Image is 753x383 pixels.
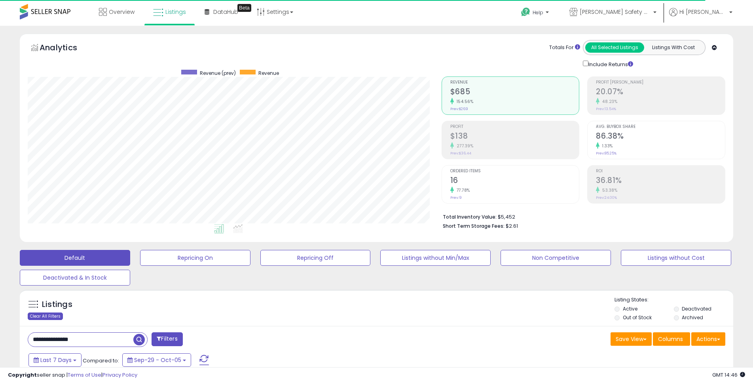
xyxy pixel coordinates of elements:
[134,356,181,364] span: Sep-29 - Oct-05
[122,353,191,367] button: Sep-29 - Oct-05
[533,9,543,16] span: Help
[20,250,130,266] button: Default
[28,353,82,367] button: Last 7 Days
[521,7,531,17] i: Get Help
[611,332,652,346] button: Save View
[450,151,471,156] small: Prev: $36.44
[615,296,733,304] p: Listing States:
[450,169,579,173] span: Ordered Items
[258,70,279,76] span: Revenue
[443,223,505,229] b: Short Term Storage Fees:
[42,299,72,310] h5: Listings
[109,8,135,16] span: Overview
[596,125,725,129] span: Avg. Buybox Share
[28,312,63,320] div: Clear All Filters
[454,143,474,149] small: 277.39%
[454,187,470,193] small: 77.78%
[501,250,611,266] button: Non Competitive
[596,151,616,156] small: Prev: 85.25%
[596,195,617,200] small: Prev: 24.00%
[515,1,557,26] a: Help
[679,8,727,16] span: Hi [PERSON_NAME]
[8,372,137,379] div: seller snap | |
[599,99,617,105] small: 48.23%
[585,42,644,53] button: All Selected Listings
[599,143,613,149] small: 1.33%
[596,131,725,142] h2: 86.38%
[83,357,119,364] span: Compared to:
[623,314,652,321] label: Out of Stock
[623,305,637,312] label: Active
[8,371,37,379] strong: Copyright
[682,305,711,312] label: Deactivated
[260,250,371,266] button: Repricing Off
[140,250,250,266] button: Repricing On
[450,176,579,187] h2: 16
[213,8,238,16] span: DataHub
[596,107,616,111] small: Prev: 13.54%
[450,195,462,200] small: Prev: 9
[200,70,236,76] span: Revenue (prev)
[580,8,651,16] span: [PERSON_NAME] Safety & Supply
[621,250,731,266] button: Listings without Cost
[450,80,579,85] span: Revenue
[450,125,579,129] span: Profit
[577,59,642,69] div: Include Returns
[450,107,468,111] small: Prev: $269
[682,314,703,321] label: Archived
[596,169,725,173] span: ROI
[596,80,725,85] span: Profit [PERSON_NAME]
[237,4,251,12] div: Tooltip anchor
[165,8,186,16] span: Listings
[691,332,725,346] button: Actions
[669,8,732,26] a: Hi [PERSON_NAME]
[712,371,745,379] span: 2025-10-13 14:46 GMT
[658,335,683,343] span: Columns
[653,332,690,346] button: Columns
[102,371,137,379] a: Privacy Policy
[506,222,518,230] span: $2.61
[443,213,497,220] b: Total Inventory Value:
[644,42,703,53] button: Listings With Cost
[443,212,719,221] li: $5,452
[450,131,579,142] h2: $138
[152,332,182,346] button: Filters
[454,99,474,105] small: 154.56%
[40,42,93,55] h5: Analytics
[549,44,580,51] div: Totals For
[20,270,130,286] button: Deactivated & In Stock
[450,87,579,98] h2: $685
[380,250,491,266] button: Listings without Min/Max
[599,187,617,193] small: 53.38%
[40,356,72,364] span: Last 7 Days
[596,87,725,98] h2: 20.07%
[68,371,101,379] a: Terms of Use
[596,176,725,187] h2: 36.81%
